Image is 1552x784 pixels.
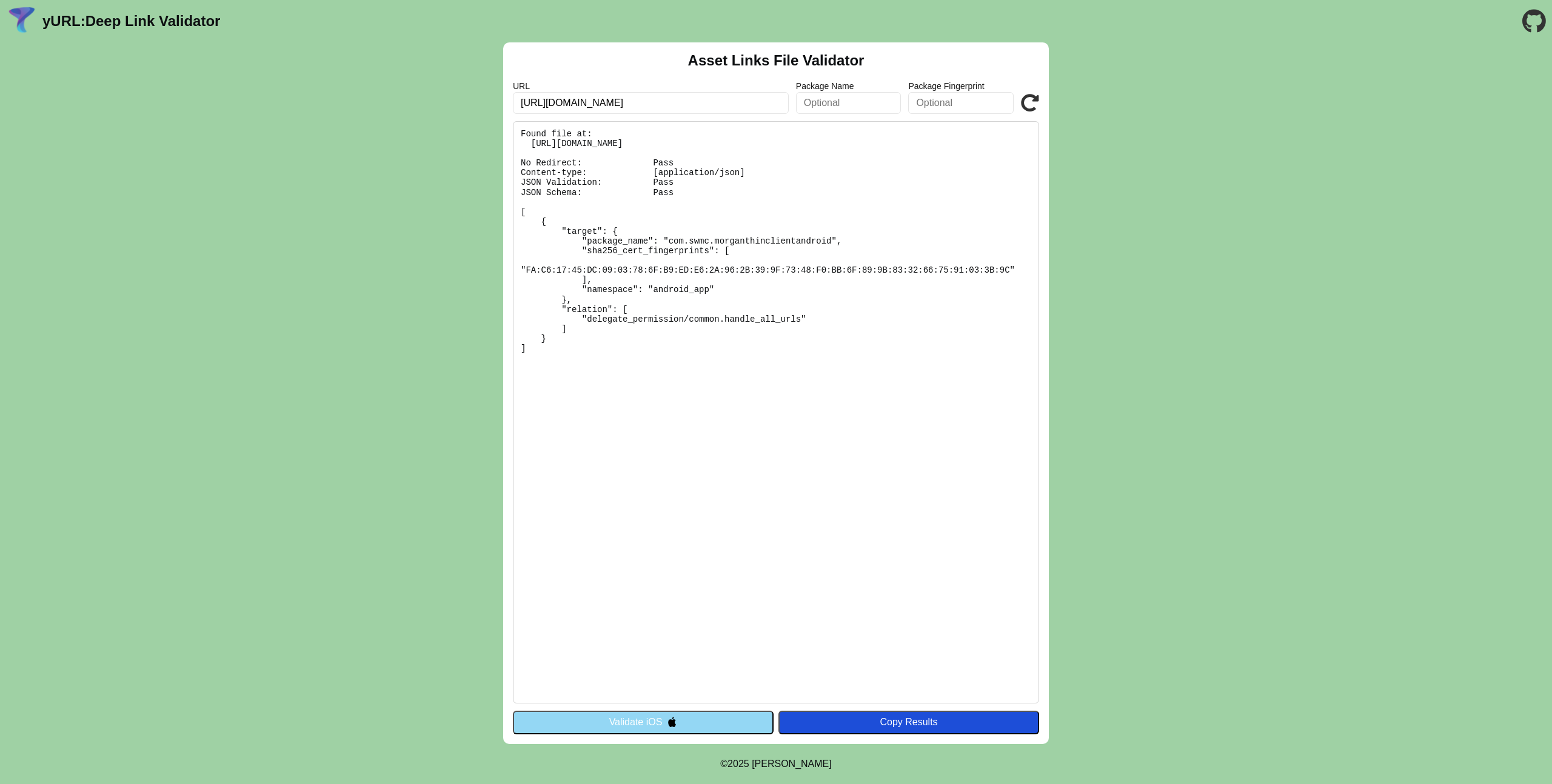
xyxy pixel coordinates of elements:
[908,81,1014,91] label: Package Fingerprint
[908,92,1014,114] input: Optional
[778,711,1039,734] button: Copy Results
[6,5,38,37] img: yURL Logo
[42,13,220,30] a: yURL:Deep Link Validator
[513,121,1039,703] pre: Found file at: [URL][DOMAIN_NAME] No Redirect: Pass Content-type: [application/json] JSON Validat...
[720,744,831,784] footer: ©
[727,759,749,769] span: 2025
[784,717,1033,728] div: Copy Results
[796,81,901,91] label: Package Name
[513,81,789,91] label: URL
[688,52,865,69] h2: Asset Links File Validator
[796,92,901,114] input: Optional
[752,759,832,769] a: Michael Ibragimchayev's Personal Site
[667,717,677,727] img: appleIcon.svg
[513,711,774,734] button: Validate iOS
[513,92,789,114] input: Required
